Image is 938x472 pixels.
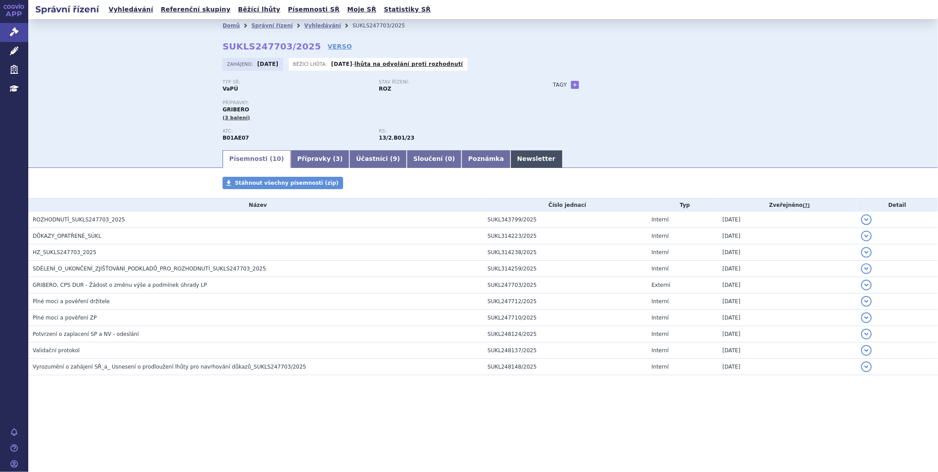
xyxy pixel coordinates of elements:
[33,266,266,272] span: SDĚLENÍ_O_UKONČENÍ_ZJIŠŤOVÁNÍ_PODKLADŮ_PRO_ROZHODNUTÍ_SUKLS247703_2025
[223,41,321,52] strong: SUKLS247703/2025
[28,198,483,212] th: Název
[223,115,250,121] span: (3 balení)
[571,81,579,89] a: +
[652,315,669,321] span: Interní
[223,86,238,92] strong: VaPÚ
[336,155,340,162] span: 3
[718,326,857,343] td: [DATE]
[652,233,669,239] span: Interní
[33,347,80,354] span: Validační protokol
[718,293,857,310] td: [DATE]
[379,129,526,134] p: RS:
[861,247,872,258] button: detail
[652,217,669,223] span: Interní
[223,23,240,29] a: Domů
[718,310,857,326] td: [DATE]
[652,266,669,272] span: Interní
[511,150,562,168] a: Newsletter
[235,180,339,186] span: Stáhnout všechny písemnosti (zip)
[223,135,249,141] strong: DABIGATRAN-ETEXILÁT
[158,4,233,15] a: Referenční skupiny
[223,100,535,106] p: Přípravky:
[379,135,392,141] strong: léčiva k terapii nebo k profylaxi tromboembolických onemocnění, přímé inhibitory faktoru Xa a tro...
[718,244,857,261] td: [DATE]
[483,244,647,261] td: SUKL314238/2025
[718,198,857,212] th: Zveřejněno
[381,4,433,15] a: Statistiky SŘ
[251,23,293,29] a: Správní řízení
[483,261,647,277] td: SUKL314259/2025
[33,364,306,370] span: Vyrozumění o zahájení SŘ_a_ Usnesení o prodloužení lhůty pro navrhování důkazů_SUKLS247703/2025
[223,129,370,134] p: ATC:
[861,263,872,274] button: detail
[861,329,872,339] button: detail
[718,277,857,293] td: [DATE]
[861,231,872,241] button: detail
[344,4,379,15] a: Moje SŘ
[483,326,647,343] td: SUKL248124/2025
[448,155,452,162] span: 0
[861,296,872,307] button: detail
[379,129,535,142] div: ,
[291,150,349,168] a: Přípravky (3)
[331,61,352,67] strong: [DATE]
[304,23,341,29] a: Vyhledávání
[861,312,872,323] button: detail
[483,359,647,375] td: SUKL248148/2025
[861,345,872,356] button: detail
[257,61,279,67] strong: [DATE]
[647,198,719,212] th: Typ
[33,233,101,239] span: DŮKAZY_OPATŘENÉ_SÚKL
[483,277,647,293] td: SUKL247703/2025
[328,42,352,51] a: VERSO
[272,155,281,162] span: 10
[652,298,669,305] span: Interní
[652,347,669,354] span: Interní
[379,80,526,85] p: Stav řízení:
[718,343,857,359] td: [DATE]
[33,298,110,305] span: Plné moci a pověření držitele
[379,86,391,92] strong: ROZ
[483,310,647,326] td: SUKL247710/2025
[407,150,461,168] a: Sloučení (0)
[223,107,249,113] span: GRIBERO
[483,228,647,244] td: SUKL314223/2025
[461,150,511,168] a: Poznámka
[33,331,139,337] span: Potvrzení o zaplacení SP a NV - odeslání
[106,4,156,15] a: Vyhledávání
[857,198,938,212] th: Detail
[483,293,647,310] td: SUKL247712/2025
[355,61,463,67] a: lhůta na odvolání proti rozhodnutí
[293,61,329,68] span: Běžící lhůta:
[652,282,670,288] span: Externí
[718,359,857,375] td: [DATE]
[803,202,810,209] abbr: (?)
[652,364,669,370] span: Interní
[223,177,343,189] a: Stáhnout všechny písemnosti (zip)
[718,228,857,244] td: [DATE]
[483,343,647,359] td: SUKL248137/2025
[394,135,415,141] strong: gatrany a xabany vyšší síly
[223,150,291,168] a: Písemnosti (10)
[652,331,669,337] span: Interní
[718,212,857,228] td: [DATE]
[331,61,463,68] p: -
[352,19,416,32] li: SUKLS247703/2025
[285,4,342,15] a: Písemnosti SŘ
[33,315,97,321] span: Plné moci a pověření ZP
[393,155,397,162] span: 9
[223,80,370,85] p: Typ SŘ:
[33,217,125,223] span: ROZHODNUTÍ_SUKLS247703_2025
[718,261,857,277] td: [DATE]
[483,212,647,228] td: SUKL343799/2025
[652,249,669,255] span: Interní
[235,4,283,15] a: Běžící lhůty
[227,61,255,68] span: Zahájeno:
[861,280,872,290] button: detail
[553,80,567,90] h3: Tagy
[349,150,406,168] a: Účastníci (9)
[861,214,872,225] button: detail
[33,282,207,288] span: GRIBERO, CPS DUR - Žádost o změnu výše a podmínek úhrady LP
[28,3,106,15] h2: Správní řízení
[861,362,872,372] button: detail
